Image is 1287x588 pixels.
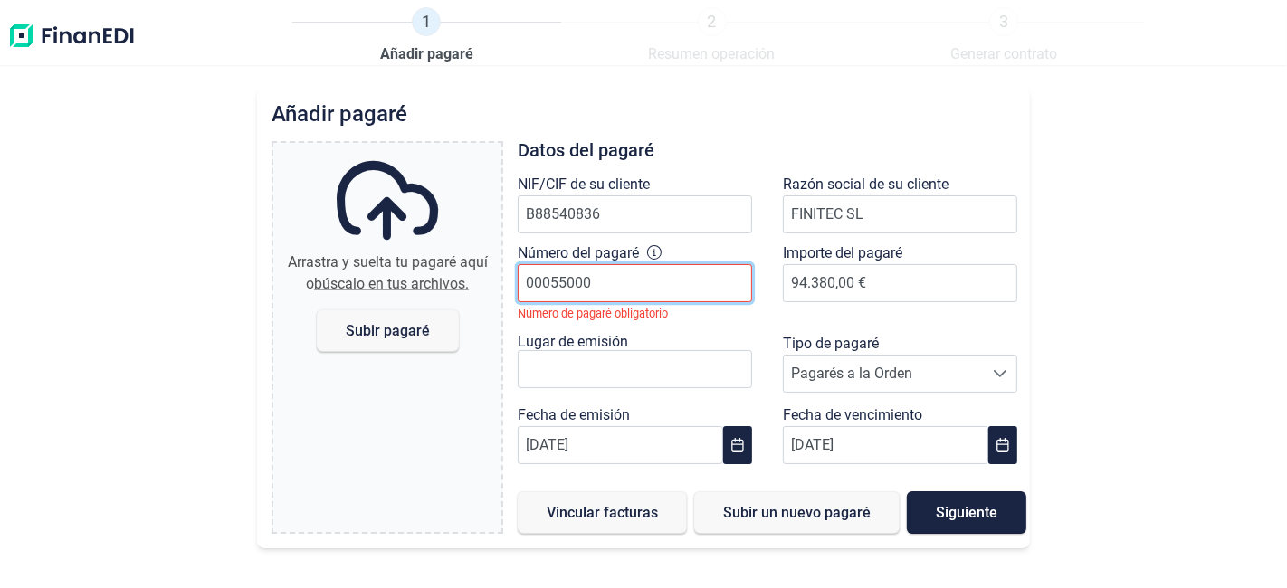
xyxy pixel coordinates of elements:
span: Vincular facturas [547,506,658,519]
button: Choose Date [723,426,753,464]
label: Fecha de vencimiento [783,404,922,426]
label: Lugar de emisión [518,333,628,350]
span: 1 [412,7,441,36]
label: Importe del pagaré [783,242,902,264]
a: 1Añadir pagaré [380,7,473,65]
span: Pagarés a la Orden [784,356,982,392]
span: Siguiente [936,506,997,519]
label: Número del pagaré [518,242,639,264]
label: Fecha de emisión [518,404,630,426]
input: DD/MM/YYYY [783,426,987,464]
h3: Datos del pagaré [518,141,1026,159]
label: NIF/CIF de su cliente [518,174,650,195]
span: búscalo en tus archivos. [314,275,469,292]
button: Choose Date [988,426,1018,464]
input: DD/MM/YYYY [518,426,722,464]
span: Subir pagaré [346,324,430,337]
span: Subir un nuevo pagaré [723,506,871,519]
h2: Añadir pagaré [272,101,1015,127]
img: Logo de aplicación [7,7,136,65]
button: Vincular facturas [518,491,687,534]
label: Razón social de su cliente [783,174,949,195]
span: Añadir pagaré [380,43,473,65]
small: Número de pagaré obligatorio [518,307,668,320]
button: Subir un nuevo pagaré [694,491,900,534]
div: Arrastra y suelta tu pagaré aquí o [281,251,494,295]
label: Tipo de pagaré [783,333,879,355]
button: Siguiente [907,491,1026,534]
